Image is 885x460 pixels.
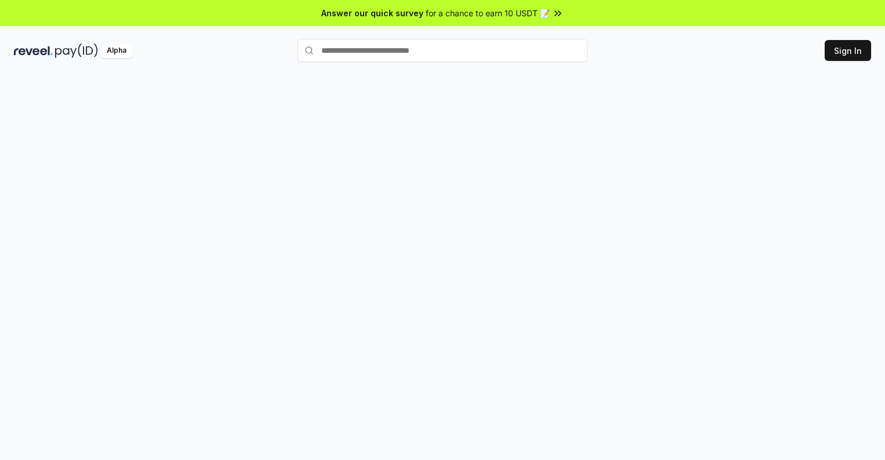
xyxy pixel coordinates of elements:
[14,44,53,58] img: reveel_dark
[321,7,423,19] span: Answer our quick survey
[55,44,98,58] img: pay_id
[426,7,550,19] span: for a chance to earn 10 USDT 📝
[100,44,133,58] div: Alpha
[825,40,871,61] button: Sign In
